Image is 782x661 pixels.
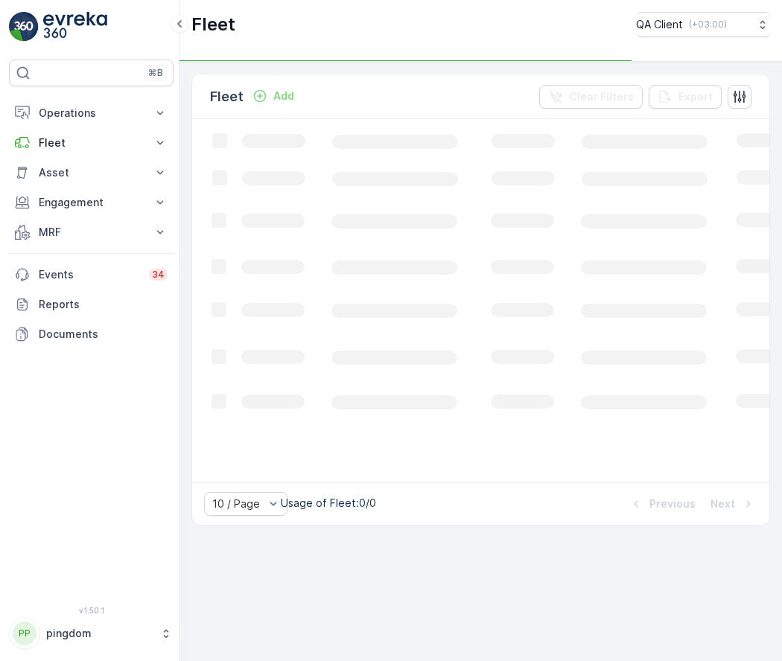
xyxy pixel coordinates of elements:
[9,606,174,615] span: v 1.50.1
[9,128,174,158] button: Fleet
[9,98,174,128] button: Operations
[9,618,174,649] button: PPpingdom
[247,87,300,105] button: Add
[569,89,634,104] p: Clear Filters
[9,217,174,247] button: MRF
[210,86,244,107] p: Fleet
[148,67,163,79] p: ⌘B
[709,495,757,513] button: Next
[39,165,144,180] p: Asset
[9,290,174,319] a: Reports
[539,85,643,109] button: Clear Filters
[13,622,36,645] div: PP
[281,496,376,511] p: Usage of Fleet : 0/0
[636,12,770,37] button: QA Client(+03:00)
[9,319,174,349] a: Documents
[39,106,144,121] p: Operations
[43,12,107,42] img: logo_light-DOdMpM7g.png
[39,135,144,150] p: Fleet
[9,158,174,188] button: Asset
[636,17,683,32] p: QA Client
[152,269,165,281] p: 34
[711,496,735,511] p: Next
[39,327,168,342] p: Documents
[46,626,153,641] p: pingdom
[9,12,39,42] img: logo
[649,496,696,511] p: Previous
[689,19,727,31] p: ( +03:00 )
[649,85,722,109] button: Export
[627,495,697,513] button: Previous
[273,89,294,103] p: Add
[9,188,174,217] button: Engagement
[39,195,144,210] p: Engagement
[678,89,713,104] p: Export
[39,225,144,240] p: MRF
[191,13,235,36] p: Fleet
[9,260,174,290] a: Events34
[39,267,140,282] p: Events
[39,297,168,312] p: Reports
